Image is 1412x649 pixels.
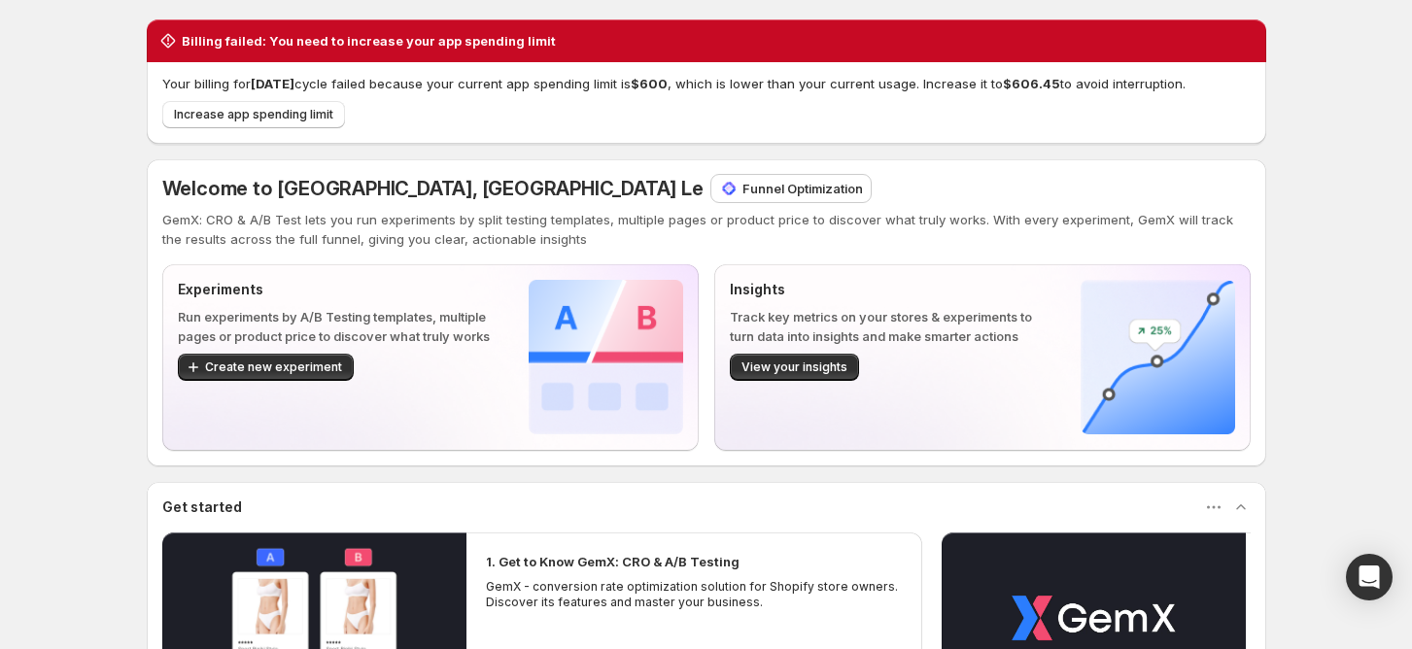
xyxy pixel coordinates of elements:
[178,280,498,299] p: Experiments
[162,177,704,200] span: Welcome to [GEOGRAPHIC_DATA], [GEOGRAPHIC_DATA] Le
[719,179,739,198] img: Funnel Optimization
[174,107,333,122] span: Increase app spending limit
[1081,280,1235,434] img: Insights
[178,307,498,346] p: Run experiments by A/B Testing templates, multiple pages or product price to discover what truly ...
[205,359,342,375] span: Create new experiment
[162,74,1251,93] p: Your billing for cycle failed because your current app spending limit is , which is lower than yo...
[1003,76,1060,91] span: $606.45
[742,179,863,198] p: Funnel Optimization
[178,354,354,381] button: Create new experiment
[162,497,242,517] h3: Get started
[730,354,859,381] button: View your insights
[162,101,345,128] button: Increase app spending limit
[251,76,294,91] span: [DATE]
[730,280,1050,299] p: Insights
[741,359,847,375] span: View your insights
[529,280,683,434] img: Experiments
[631,76,668,91] span: $600
[486,552,740,571] h2: 1. Get to Know GemX: CRO & A/B Testing
[486,579,904,610] p: GemX - conversion rate optimization solution for Shopify store owners. Discover its features and ...
[730,307,1050,346] p: Track key metrics on your stores & experiments to turn data into insights and make smarter actions
[162,210,1251,249] p: GemX: CRO & A/B Test lets you run experiments by split testing templates, multiple pages or produ...
[182,31,556,51] h2: Billing failed: You need to increase your app spending limit
[1346,554,1393,600] div: Open Intercom Messenger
